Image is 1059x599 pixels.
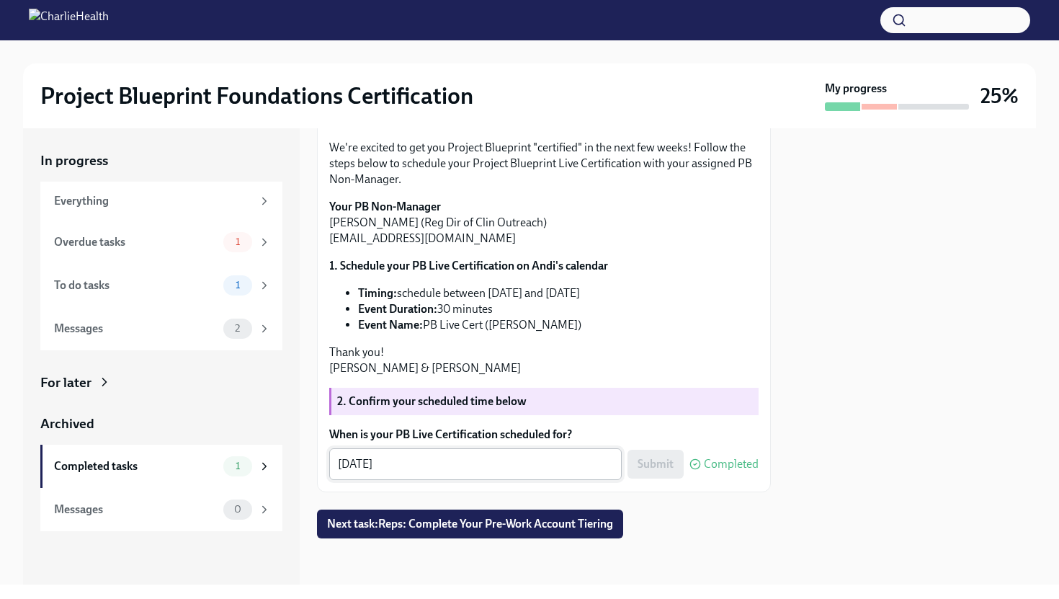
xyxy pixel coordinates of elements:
[29,9,109,32] img: CharlieHealth
[358,286,397,300] strong: Timing:
[329,200,441,213] strong: Your PB Non-Manager
[329,427,759,443] label: When is your PB Live Certification scheduled for?
[225,504,250,515] span: 0
[329,345,759,376] p: Thank you! [PERSON_NAME] & [PERSON_NAME]
[40,182,282,221] a: Everything
[358,285,759,301] li: schedule between [DATE] and [DATE]
[337,394,527,408] strong: 2. Confirm your scheduled time below
[317,510,623,538] button: Next task:Reps: Complete Your Pre-Work Account Tiering
[358,318,423,332] strong: Event Name:
[40,414,282,433] a: Archived
[227,461,249,471] span: 1
[40,81,473,110] h2: Project Blueprint Foundations Certification
[40,307,282,350] a: Messages2
[54,278,218,293] div: To do tasks
[226,323,249,334] span: 2
[327,517,613,531] span: Next task : Reps: Complete Your Pre-Work Account Tiering
[338,456,613,473] textarea: [DATE]
[54,458,218,474] div: Completed tasks
[40,221,282,264] a: Overdue tasks1
[54,193,252,209] div: Everything
[704,458,759,470] span: Completed
[40,373,282,392] a: For later
[40,373,91,392] div: For later
[825,81,887,97] strong: My progress
[54,234,218,250] div: Overdue tasks
[40,264,282,307] a: To do tasks1
[40,151,282,170] a: In progress
[40,445,282,488] a: Completed tasks1
[358,302,437,316] strong: Event Duration:
[40,488,282,531] a: Messages0
[54,321,218,337] div: Messages
[358,317,759,333] li: PB Live Cert ([PERSON_NAME])
[54,502,218,518] div: Messages
[227,280,249,290] span: 1
[329,199,759,247] p: [PERSON_NAME] (Reg Dir of Clin Outreach) [EMAIL_ADDRESS][DOMAIN_NAME]
[329,140,759,187] p: We're excited to get you Project Blueprint "certified" in the next few weeks! Follow the steps be...
[980,83,1019,109] h3: 25%
[329,259,608,272] strong: 1. Schedule your PB Live Certification on Andi's calendar
[227,236,249,247] span: 1
[358,301,759,317] li: 30 minutes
